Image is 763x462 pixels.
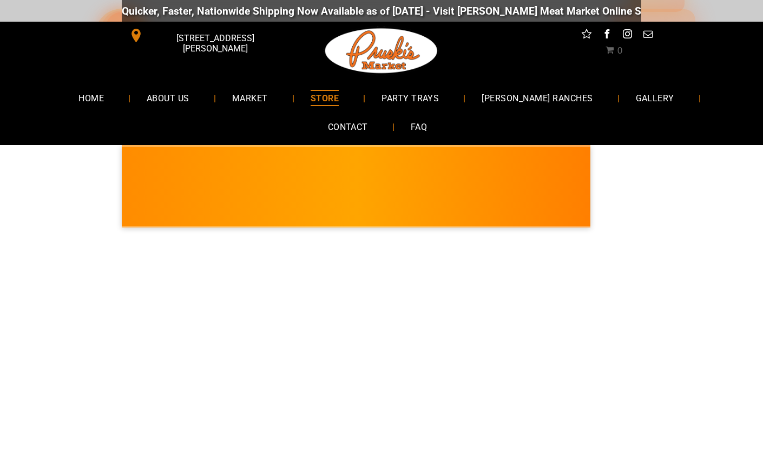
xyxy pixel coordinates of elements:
[146,28,285,59] span: [STREET_ADDRESS][PERSON_NAME]
[62,83,120,112] a: HOME
[130,83,206,112] a: ABOUT US
[580,27,594,44] a: Social network
[621,27,635,44] a: instagram
[107,5,762,17] div: Quicker, Faster, Nationwide Shipping Now Available as of [DATE] - Visit [PERSON_NAME] Meat Market...
[620,83,690,112] a: GALLERY
[122,27,287,44] a: [STREET_ADDRESS][PERSON_NAME]
[617,45,622,56] span: 0
[365,83,455,112] a: PARTY TRAYS
[641,27,655,44] a: email
[394,113,443,141] a: FAQ
[216,83,284,112] a: MARKET
[600,27,614,44] a: facebook
[465,83,609,112] a: [PERSON_NAME] RANCHES
[323,22,440,80] img: Pruski-s+Market+HQ+Logo2-1920w.png
[294,83,355,112] a: STORE
[312,113,384,141] a: CONTACT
